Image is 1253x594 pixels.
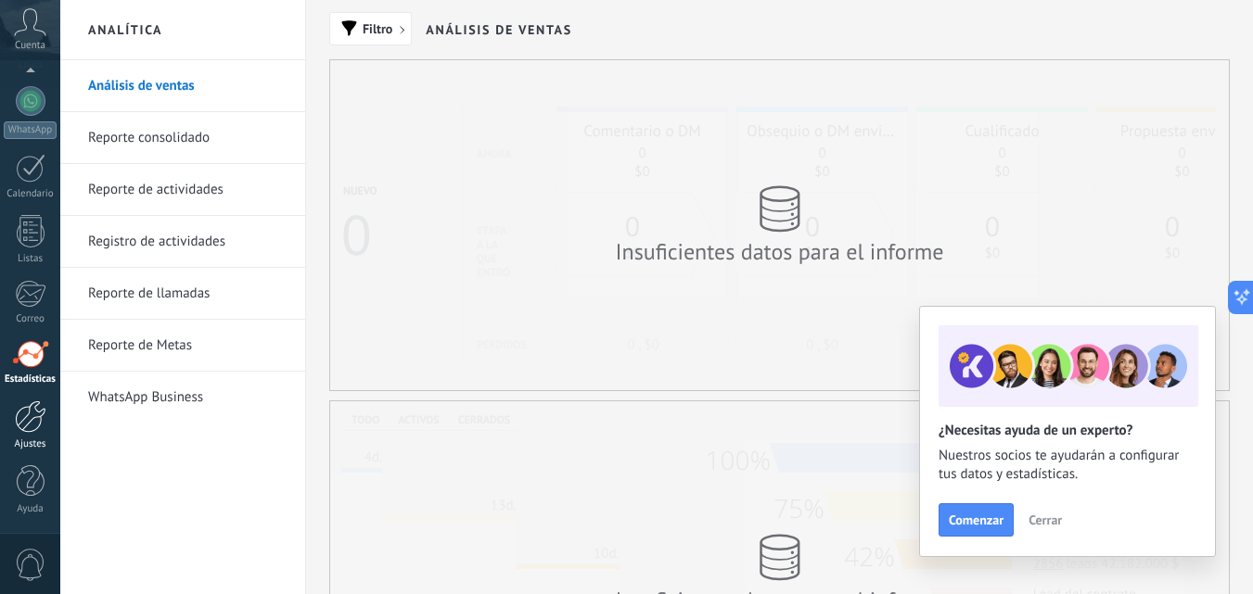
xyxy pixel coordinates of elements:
li: Reporte de Metas [60,320,305,372]
span: Comenzar [949,513,1004,526]
div: WhatsApp [4,121,57,139]
a: WhatsApp Business [88,372,287,423]
button: Filtro [329,12,412,45]
div: Correo [4,313,58,325]
li: Reporte consolidado [60,112,305,164]
button: Cerrar [1020,506,1070,534]
a: Reporte de llamadas [88,268,287,320]
a: Reporte de actividades [88,164,287,216]
div: Listas [4,253,58,265]
span: Cuenta [15,40,45,52]
h2: ¿Necesitas ayuda de un experto? [939,422,1196,439]
li: Registro de actividades [60,216,305,268]
span: Filtro [363,22,392,35]
a: Análisis de ventas [88,60,287,112]
span: Cerrar [1029,513,1062,526]
a: Reporte consolidado [88,112,287,164]
button: Comenzar [939,503,1014,537]
li: Reporte de actividades [60,164,305,216]
div: Calendario [4,188,58,200]
li: WhatsApp Business [60,372,305,423]
li: Reporte de llamadas [60,268,305,320]
a: Registro de actividades [88,216,287,268]
a: Reporte de Metas [88,320,287,372]
li: Análisis de ventas [60,60,305,112]
div: Estadísticas [4,373,58,385]
div: Insuficientes datos para el informe [613,237,947,266]
div: Ajustes [4,438,58,450]
div: Ayuda [4,503,58,515]
span: Nuestros socios te ayudarán a configurar tus datos y estadísticas. [939,447,1196,484]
